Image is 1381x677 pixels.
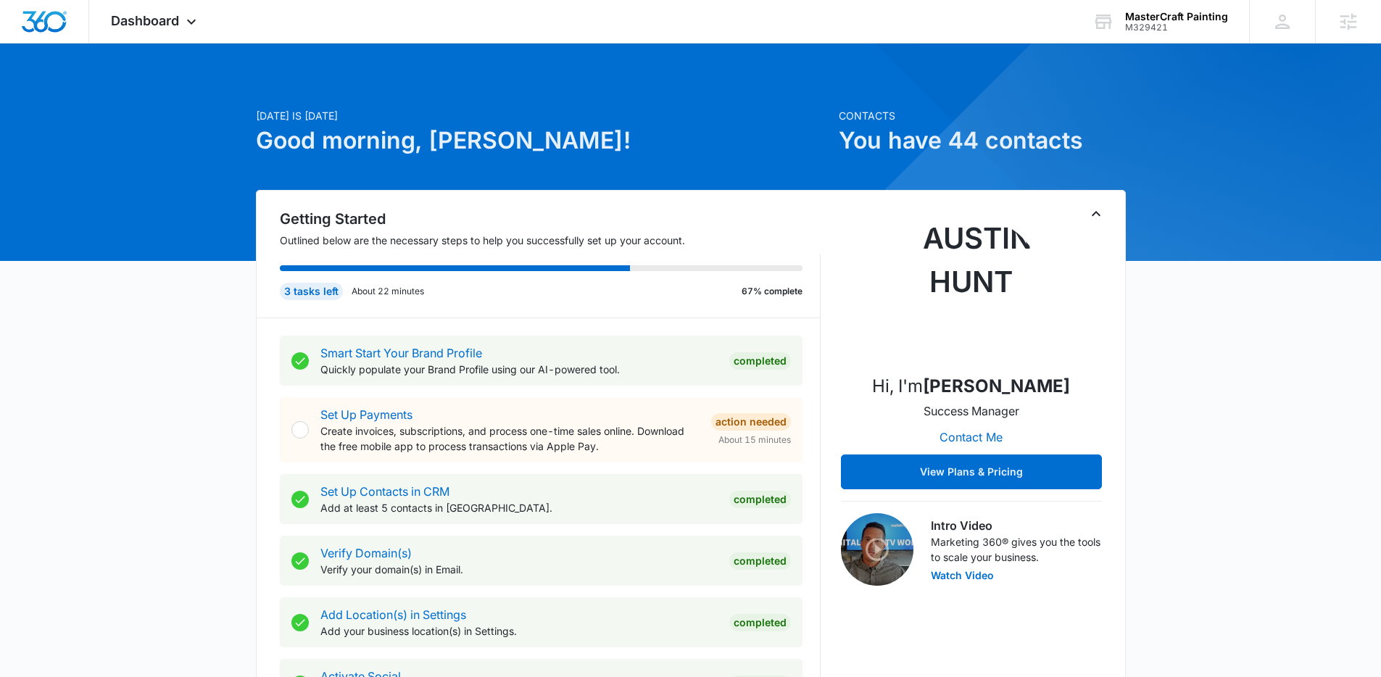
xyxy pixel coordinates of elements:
p: Contacts [839,108,1126,123]
div: account id [1125,22,1228,33]
div: account name [1125,11,1228,22]
button: Watch Video [931,570,994,581]
div: Completed [729,352,791,370]
p: Hi, I'm [872,373,1070,399]
p: [DATE] is [DATE] [256,108,830,123]
p: Success Manager [924,402,1019,420]
h1: You have 44 contacts [839,123,1126,158]
div: 3 tasks left [280,283,343,300]
span: About 15 minutes [718,433,791,447]
div: Completed [729,614,791,631]
p: Quickly populate your Brand Profile using our AI-powered tool. [320,362,718,377]
p: 67% complete [742,285,803,298]
p: Verify your domain(s) in Email. [320,562,718,577]
a: Smart Start Your Brand Profile [320,346,482,360]
strong: [PERSON_NAME] [923,375,1070,396]
a: Set Up Payments [320,407,412,422]
div: Completed [729,552,791,570]
button: Toggle Collapse [1087,205,1105,223]
img: Austin Hunt [899,217,1044,362]
h1: Good morning, [PERSON_NAME]! [256,123,830,158]
p: Create invoices, subscriptions, and process one-time sales online. Download the free mobile app t... [320,423,700,454]
p: Marketing 360® gives you the tools to scale your business. [931,534,1102,565]
p: Add your business location(s) in Settings. [320,623,718,639]
button: View Plans & Pricing [841,454,1102,489]
h3: Intro Video [931,517,1102,534]
div: Completed [729,491,791,508]
span: Dashboard [111,13,179,28]
a: Verify Domain(s) [320,546,412,560]
a: Add Location(s) in Settings [320,607,466,622]
p: About 22 minutes [352,285,424,298]
img: Intro Video [841,513,913,586]
a: Set Up Contacts in CRM [320,484,449,499]
div: Action Needed [711,413,791,431]
button: Contact Me [925,420,1017,454]
p: Add at least 5 contacts in [GEOGRAPHIC_DATA]. [320,500,718,515]
h2: Getting Started [280,208,821,230]
p: Outlined below are the necessary steps to help you successfully set up your account. [280,233,821,248]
